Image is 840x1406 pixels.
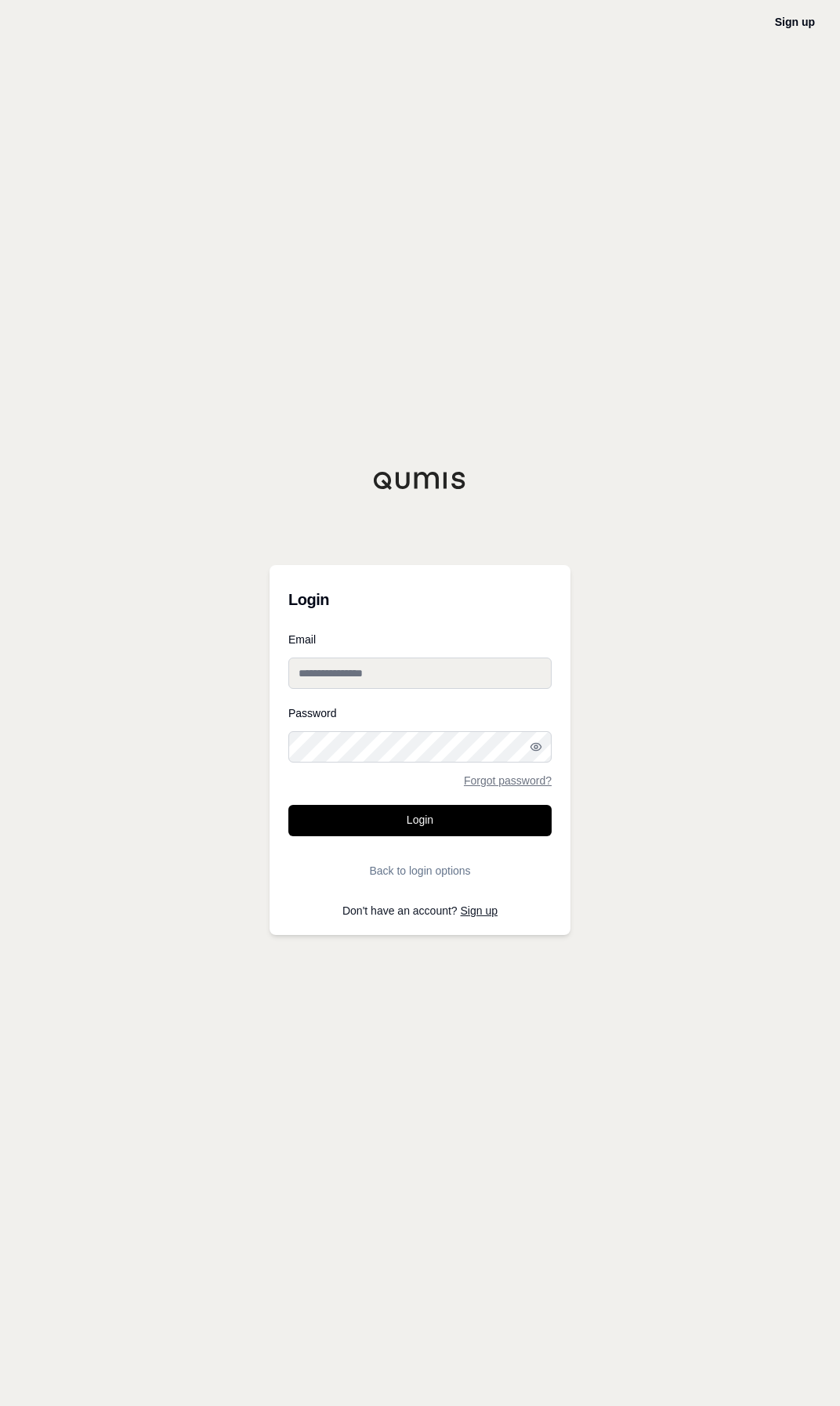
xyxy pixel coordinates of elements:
img: Qumis [373,471,467,490]
button: Back to login options [288,855,552,886]
label: Password [288,708,552,719]
a: Sign up [461,904,498,917]
label: Email [288,634,552,645]
a: Forgot password? [464,775,552,786]
h3: Login [288,584,552,615]
a: Sign up [775,16,815,28]
p: Don't have an account? [288,905,552,916]
button: Login [288,805,552,836]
